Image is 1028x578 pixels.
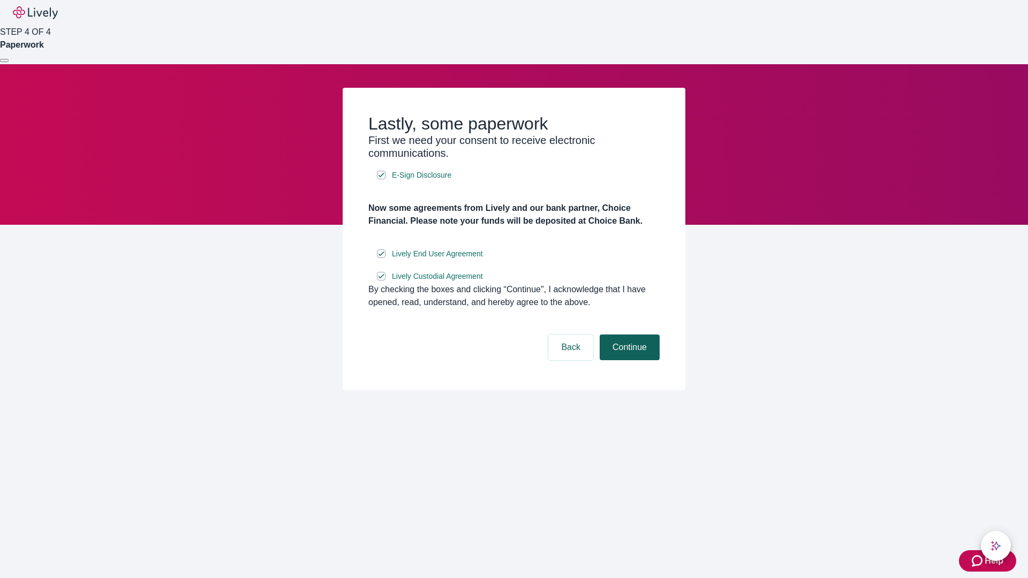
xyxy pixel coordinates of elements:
[392,248,483,260] span: Lively End User Agreement
[991,541,1001,551] svg: Lively AI Assistant
[390,270,485,283] a: e-sign disclosure document
[368,113,660,134] h2: Lastly, some paperwork
[972,554,985,567] svg: Zendesk support icon
[600,334,660,360] button: Continue
[981,531,1011,561] button: chat
[368,202,660,227] h4: Now some agreements from Lively and our bank partner, Choice Financial. Please note your funds wi...
[548,334,593,360] button: Back
[390,169,453,182] a: e-sign disclosure document
[368,283,660,309] div: By checking the boxes and clicking “Continue", I acknowledge that I have opened, read, understand...
[368,134,660,159] h3: First we need your consent to receive electronic communications.
[390,247,485,261] a: e-sign disclosure document
[392,170,451,181] span: E-Sign Disclosure
[13,6,58,19] img: Lively
[392,271,483,282] span: Lively Custodial Agreement
[959,550,1016,572] button: Zendesk support iconHelp
[985,554,1003,567] span: Help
